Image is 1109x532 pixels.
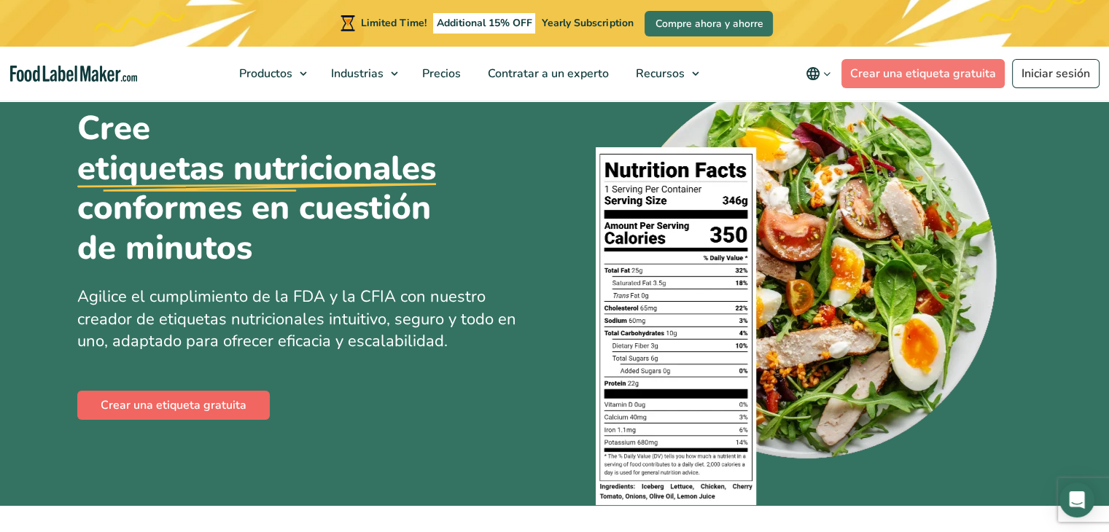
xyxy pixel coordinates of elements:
a: Productos [226,47,314,101]
span: Additional 15% OFF [433,13,536,34]
a: Contratar a un experto [475,47,619,101]
a: Crear una etiqueta gratuita [841,59,1005,88]
img: Un plato de comida con una etiqueta de información nutricional encima. [596,69,1002,506]
span: Industrias [327,66,385,82]
h1: Cree conformes en cuestión de minutos [77,109,471,268]
span: Recursos [631,66,686,82]
span: Contratar a un experto [483,66,610,82]
span: Productos [235,66,294,82]
span: Agilice el cumplimiento de la FDA y la CFIA con nuestro creador de etiquetas nutricionales intuit... [77,286,516,353]
a: Crear una etiqueta gratuita [77,391,270,420]
a: Industrias [318,47,405,101]
a: Compre ahora y ahorre [645,11,773,36]
a: Precios [409,47,471,101]
span: Limited Time! [361,16,427,30]
span: Yearly Subscription [542,16,633,30]
span: Precios [418,66,462,82]
u: etiquetas nutricionales [77,149,436,189]
a: Recursos [623,47,707,101]
a: Iniciar sesión [1012,59,1100,88]
div: Open Intercom Messenger [1059,482,1094,517]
